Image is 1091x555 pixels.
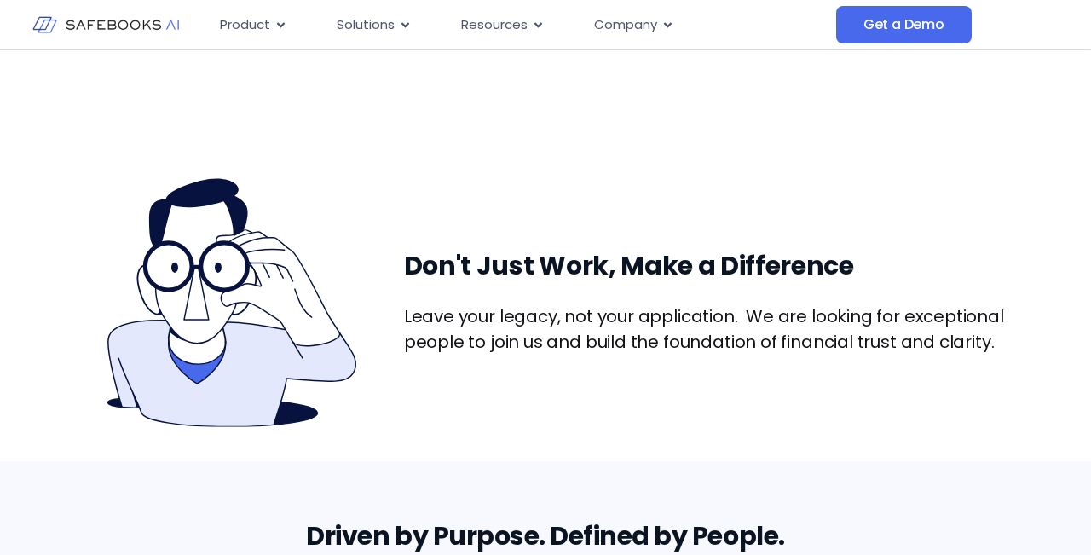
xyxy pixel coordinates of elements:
img: Safebooks Open Positions 1 [107,176,358,427]
span: Company [594,15,657,35]
p: Safebooks AI monitors all your financial data in real-time across every system, catching errors a... [61,84,1030,125]
a: Get a Demo [836,6,972,43]
span: Get a Demo [863,16,944,33]
h3: What We Do? [61,50,1030,84]
h3: Don't Just Work, Make a Difference [404,249,1030,283]
span: Solutions [337,15,395,35]
div: Menu Toggle [206,9,836,42]
p: Leave your legacy, not your application. We are looking for exceptional people to join us and bui... [404,304,1030,355]
span: Resources [461,15,528,35]
span: Product [220,15,270,35]
nav: Menu [206,9,836,42]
